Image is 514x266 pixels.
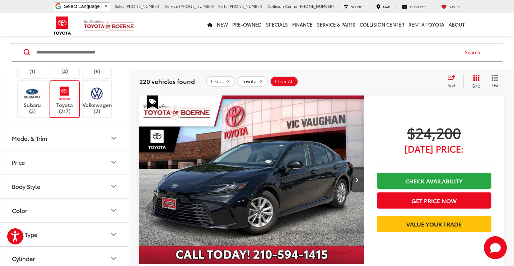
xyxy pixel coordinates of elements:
span: Special [147,95,158,109]
a: Specials [264,13,290,36]
span: Toyota [242,79,257,84]
label: Subaru (3) [18,85,47,114]
span: Lexus [211,79,224,84]
a: Service & Parts: Opens in a new tab [315,13,358,36]
label: RAM (6) [83,45,112,74]
div: 2025 Toyota Camry LE 0 [139,95,365,264]
span: Sort [448,82,455,88]
span: [PHONE_NUMBER] [125,3,160,9]
span: List [491,82,499,88]
span: Service [351,4,364,9]
img: Toyota [49,14,76,37]
span: Contact [410,4,426,9]
div: Price [12,159,25,165]
button: Select sort value [444,74,463,89]
span: Saved [449,4,460,9]
button: Body StyleBody Style [0,174,130,198]
a: Collision Center [358,13,406,36]
span: Service [165,3,178,9]
span: [PHONE_NUMBER] [299,3,334,9]
button: Get Price Now [377,192,491,209]
button: Toggle Chat Window [484,236,507,259]
a: Rent a Toyota [406,13,447,36]
a: Select Language​ [64,4,108,9]
div: Price [109,158,118,167]
span: Map [383,4,390,9]
input: Search by Make, Model, or Keyword [36,44,458,61]
button: Clear All [270,76,298,87]
label: Nissan (4) [50,45,79,74]
span: Collision Center [267,3,298,9]
span: $24,200 [377,123,491,141]
span: [PHONE_NUMBER] [179,3,214,9]
label: Mitsubishi (1) [18,45,47,74]
label: Volkswagen (2) [83,85,112,114]
span: [DATE] Price: [377,145,491,152]
a: Finance [290,13,315,36]
span: Select Language [64,4,100,9]
a: Map [371,4,395,10]
div: Model & Trim [109,134,118,143]
div: Model & Trim [12,135,47,141]
div: Fuel Type [109,230,118,239]
button: remove Toyota [237,76,268,87]
button: List View [486,74,504,89]
span: Sales [115,3,124,9]
button: Next image [350,167,364,192]
img: Vic Vaughan Toyota of Boerne in Boerne, TX) [87,85,107,102]
button: Model & TrimModel & Trim [0,126,130,150]
a: Contact [396,4,431,10]
button: PricePrice [0,150,130,174]
a: Home [205,13,215,36]
a: Check Availability [377,173,491,189]
button: Fuel TypeFuel Type [0,223,130,246]
img: Vic Vaughan Toyota of Boerne in Boerne, TX) [55,85,74,102]
button: Search [458,43,491,61]
span: Grid [472,83,481,89]
button: Grid View [463,74,486,89]
a: 2025 Toyota Camry LE2025 Toyota Camry LE2025 Toyota Camry LE2025 Toyota Camry LE [139,95,365,264]
img: Vic Vaughan Toyota of Boerne in Boerne, TX) [22,85,42,102]
a: My Saved Vehicles [436,4,465,10]
a: Pre-Owned [230,13,264,36]
span: Parts [218,3,227,9]
span: ▼ [104,4,108,9]
button: remove Lexus [206,76,235,87]
a: Value Your Trade [377,216,491,232]
img: Vic Vaughan Toyota of Boerne [83,19,135,32]
div: Color [12,207,27,214]
label: Toyota (217) [50,85,79,114]
div: Body Style [12,183,40,190]
div: Cylinder [109,254,118,263]
span: Clear All [275,79,294,84]
a: New [215,13,230,36]
div: Body Style [109,182,118,191]
span: [PHONE_NUMBER] [228,3,263,9]
div: Cylinder [12,255,35,262]
a: About [447,13,467,36]
svg: Start Chat [484,236,507,259]
span: 220 vehicles found [139,77,195,85]
button: ColorColor [0,199,130,222]
img: 2025 Toyota Camry LE [139,95,365,265]
a: Service [338,4,370,10]
div: Color [109,206,118,215]
div: Fuel Type [12,231,37,238]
